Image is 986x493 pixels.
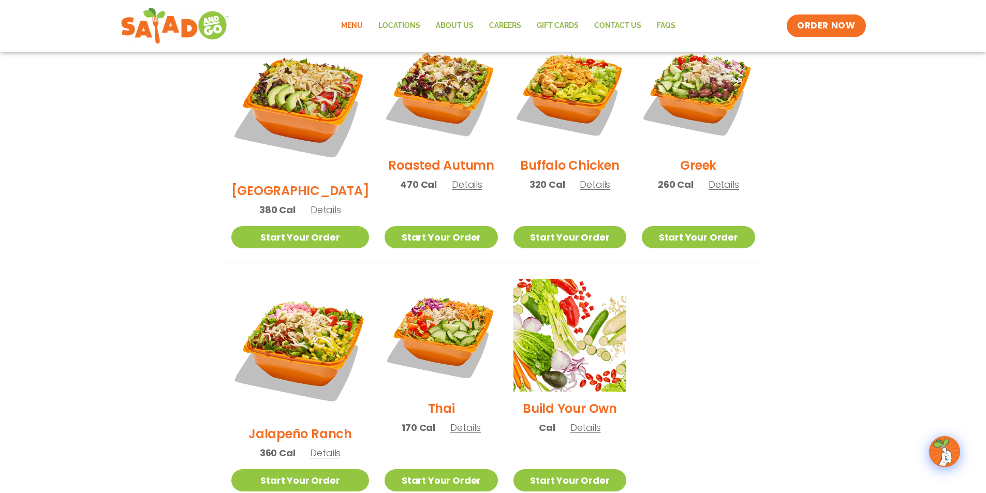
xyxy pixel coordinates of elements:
[231,226,370,248] a: Start Your Order
[371,14,428,38] a: Locations
[520,156,619,174] h2: Buffalo Chicken
[513,279,626,392] img: Product photo for Build Your Own
[385,226,497,248] a: Start Your Order
[231,36,370,174] img: Product photo for BBQ Ranch Salad
[539,421,555,435] span: Cal
[642,36,755,148] img: Product photo for Greek Salad
[311,203,341,216] span: Details
[260,446,296,460] span: 360 Cal
[452,178,482,191] span: Details
[385,279,497,392] img: Product photo for Thai Salad
[333,14,683,38] nav: Menu
[481,14,529,38] a: Careers
[385,36,497,148] img: Product photo for Roasted Autumn Salad
[259,203,296,217] span: 380 Cal
[428,14,481,38] a: About Us
[580,178,610,191] span: Details
[658,177,694,191] span: 260 Cal
[930,437,959,466] img: wpChatIcon
[642,226,755,248] a: Start Your Order
[709,178,739,191] span: Details
[385,469,497,491] a: Start Your Order
[649,14,683,38] a: FAQs
[428,399,455,417] h2: Thai
[400,177,437,191] span: 470 Cal
[529,177,565,191] span: 320 Cal
[586,14,649,38] a: Contact Us
[513,226,626,248] a: Start Your Order
[529,14,586,38] a: GIFT CARDS
[513,36,626,148] img: Product photo for Buffalo Chicken Salad
[388,156,494,174] h2: Roasted Autumn
[231,279,370,417] img: Product photo for Jalapeño Ranch Salad
[570,421,601,434] span: Details
[523,399,617,417] h2: Build Your Own
[231,469,370,491] a: Start Your Order
[310,446,341,459] span: Details
[121,5,230,47] img: new-SAG-logo-768×292
[333,14,371,38] a: Menu
[797,20,855,32] span: ORDER NOW
[787,14,865,37] a: ORDER NOW
[680,156,716,174] h2: Greek
[513,469,626,491] a: Start Your Order
[402,421,435,435] span: 170 Cal
[450,421,481,434] span: Details
[231,182,370,200] h2: [GEOGRAPHIC_DATA]
[248,425,352,443] h2: Jalapeño Ranch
